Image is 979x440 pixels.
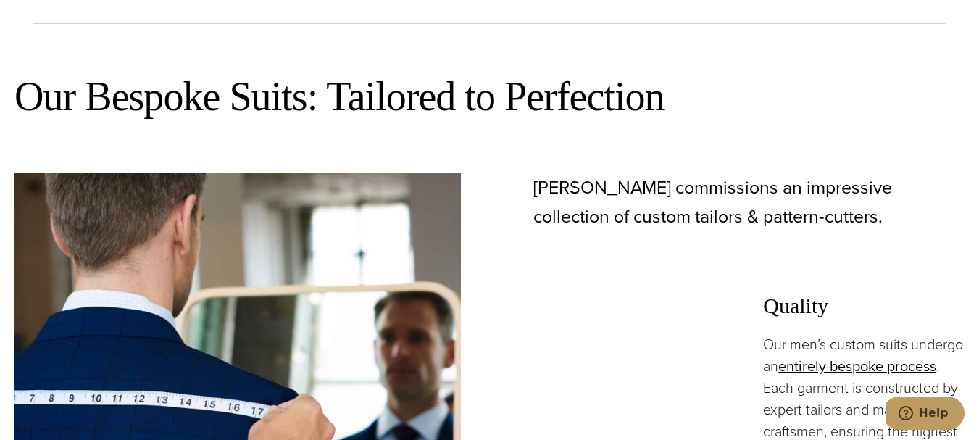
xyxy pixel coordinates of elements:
[763,293,965,319] h3: Quality
[778,355,936,377] a: entirely bespoke process
[886,397,965,433] iframe: Opens a widget where you can chat to one of our agents
[533,173,965,231] p: [PERSON_NAME] commissions an impressive collection of custom tailors & pattern-cutters.
[14,71,965,123] h2: Our Bespoke Suits: Tailored to Perfection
